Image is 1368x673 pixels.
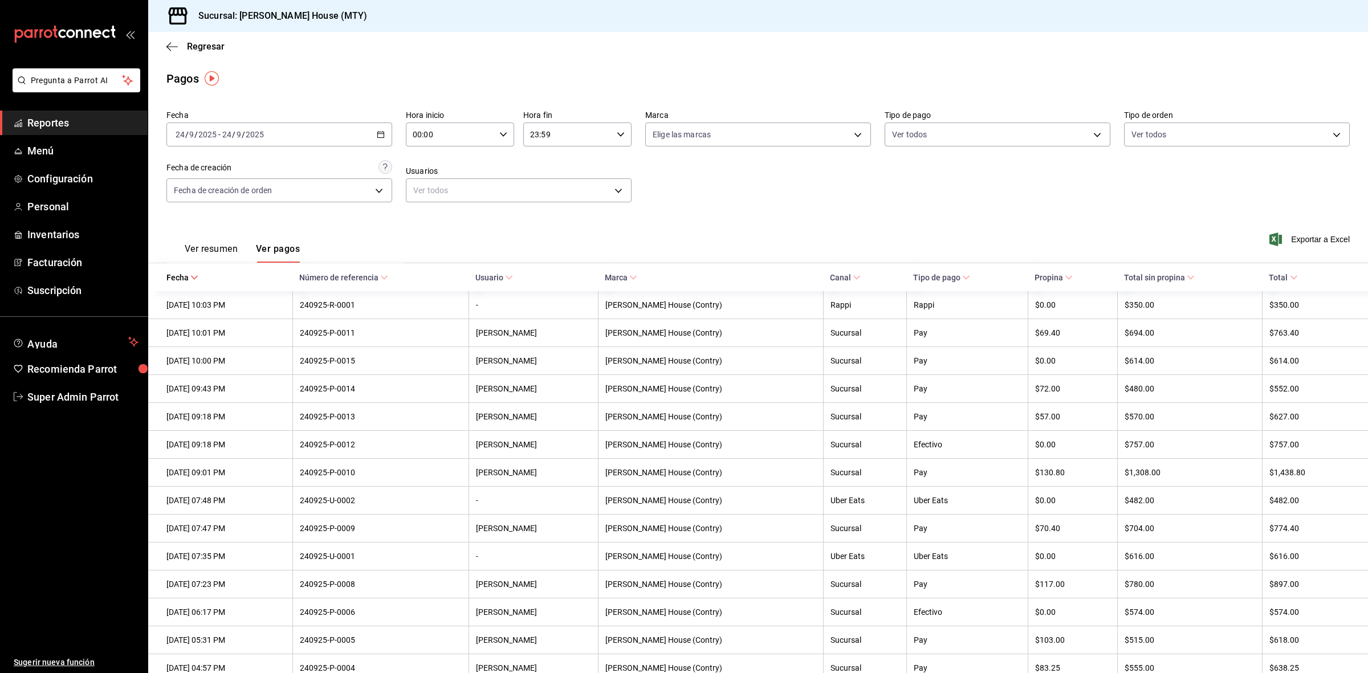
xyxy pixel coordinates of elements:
div: $704.00 [1125,524,1256,533]
span: Fecha de creación de orden [174,185,272,196]
div: $69.40 [1035,328,1110,337]
span: Fecha [166,273,198,282]
div: [DATE] 09:18 PM [166,440,286,449]
button: Ver resumen [185,243,238,263]
div: [PERSON_NAME] House (Contry) [605,468,816,477]
input: ---- [198,130,217,139]
div: [PERSON_NAME] [476,524,591,533]
div: $570.00 [1125,412,1256,421]
input: -- [175,130,185,139]
span: - [218,130,221,139]
span: Inventarios [27,227,139,242]
div: [PERSON_NAME] House (Contry) [605,356,816,365]
div: [DATE] 09:18 PM [166,412,286,421]
div: 240925-P-0012 [300,440,462,449]
span: Tipo de pago [913,273,970,282]
div: [DATE] 07:47 PM [166,524,286,533]
span: Facturación [27,255,139,270]
div: [DATE] 04:57 PM [166,663,286,672]
div: $574.00 [1125,607,1256,617]
div: 240925-P-0006 [300,607,462,617]
div: Sucursal [830,384,899,393]
div: Ver todos [406,178,632,202]
div: $83.25 [1035,663,1110,672]
div: $614.00 [1269,356,1350,365]
div: Sucursal [830,440,899,449]
div: 240925-P-0013 [300,412,462,421]
div: [DATE] 09:43 PM [166,384,286,393]
div: 240925-P-0015 [300,356,462,365]
div: 240925-R-0001 [300,300,462,309]
div: [PERSON_NAME] [476,440,591,449]
div: Sucursal [830,580,899,589]
label: Tipo de pago [885,111,1110,119]
div: [PERSON_NAME] [476,468,591,477]
input: ---- [245,130,264,139]
div: Sucursal [830,524,899,533]
div: Sucursal [830,412,899,421]
label: Hora fin [523,111,632,119]
div: [DATE] 07:35 PM [166,552,286,561]
div: $616.00 [1269,552,1350,561]
div: Rappi [914,300,1021,309]
div: $1,308.00 [1125,468,1256,477]
div: $0.00 [1035,300,1110,309]
span: Regresar [187,41,225,52]
div: Sucursal [830,607,899,617]
div: 240925-P-0005 [300,635,462,645]
span: Reportes [27,115,139,130]
div: [PERSON_NAME] House (Contry) [605,496,816,505]
div: Efectivo [914,607,1021,617]
div: $0.00 [1035,607,1110,617]
div: $0.00 [1035,356,1110,365]
div: Pay [914,524,1021,533]
div: 240925-P-0010 [300,468,462,477]
span: Configuración [27,171,139,186]
div: $70.40 [1035,524,1110,533]
div: - [476,300,591,309]
div: [PERSON_NAME] House (Contry) [605,552,816,561]
div: $350.00 [1269,300,1350,309]
span: Suscripción [27,283,139,298]
div: $57.00 [1035,412,1110,421]
div: Sucursal [830,328,899,337]
div: [PERSON_NAME] [476,384,591,393]
button: Ver pagos [256,243,300,263]
div: $616.00 [1125,552,1256,561]
span: / [194,130,198,139]
div: [PERSON_NAME] House (Contry) [605,300,816,309]
label: Hora inicio [406,111,514,119]
div: Sucursal [830,635,899,645]
input: -- [222,130,232,139]
span: Exportar a Excel [1272,233,1350,246]
div: $103.00 [1035,635,1110,645]
div: Pay [914,468,1021,477]
div: [DATE] 10:03 PM [166,300,286,309]
span: Personal [27,199,139,214]
div: $763.40 [1269,328,1350,337]
div: [PERSON_NAME] House (Contry) [605,663,816,672]
div: Uber Eats [830,496,899,505]
div: [DATE] 09:01 PM [166,468,286,477]
div: [PERSON_NAME] [476,580,591,589]
div: $774.40 [1269,524,1350,533]
div: Pay [914,635,1021,645]
div: $618.00 [1269,635,1350,645]
div: [PERSON_NAME] [476,356,591,365]
div: [DATE] 06:17 PM [166,607,286,617]
button: Pregunta a Parrot AI [13,68,140,92]
div: $0.00 [1035,496,1110,505]
div: [PERSON_NAME] [476,328,591,337]
div: $350.00 [1125,300,1256,309]
div: Uber Eats [914,552,1021,561]
a: Pregunta a Parrot AI [8,83,140,95]
div: $0.00 [1035,552,1110,561]
div: $627.00 [1269,412,1350,421]
div: Pay [914,384,1021,393]
div: $757.00 [1269,440,1350,449]
span: Pregunta a Parrot AI [31,75,123,87]
div: $780.00 [1125,580,1256,589]
div: 240925-P-0011 [300,328,462,337]
div: Pay [914,663,1021,672]
span: / [232,130,235,139]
